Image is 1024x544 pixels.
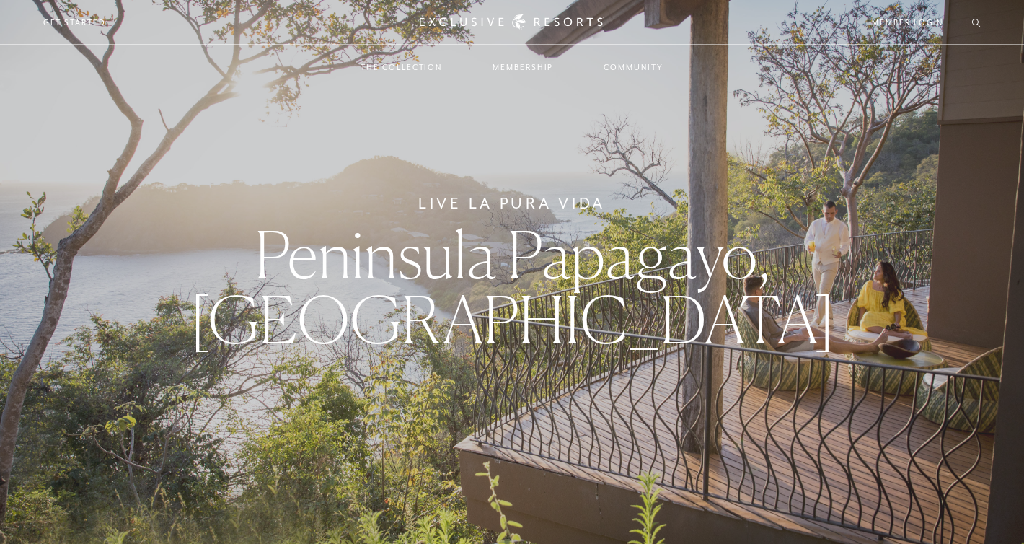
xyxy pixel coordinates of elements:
[190,215,835,359] span: Peninsula Papagayo, [GEOGRAPHIC_DATA]
[478,46,568,88] a: Membership
[346,46,456,88] a: The Collection
[418,192,606,215] h6: Live La Pura Vida
[589,46,677,88] a: Community
[872,16,943,29] a: Member Login
[43,16,106,29] a: Get Started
